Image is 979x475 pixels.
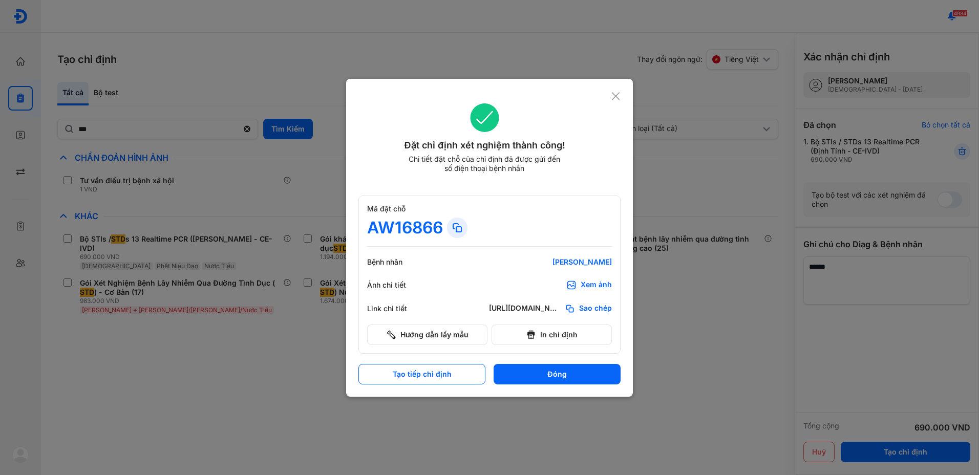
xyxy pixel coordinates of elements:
div: Ảnh chi tiết [367,280,429,290]
div: [URL][DOMAIN_NAME] [489,304,561,314]
button: Hướng dẫn lấy mẫu [367,325,487,345]
div: Bệnh nhân [367,257,429,267]
div: AW16866 [367,218,443,238]
button: Tạo tiếp chỉ định [358,364,485,384]
div: Chi tiết đặt chỗ của chỉ định đã được gửi đến số điện thoại bệnh nhân [404,155,565,173]
div: Đặt chỉ định xét nghiệm thành công! [358,138,611,153]
div: Link chi tiết [367,304,429,313]
div: Mã đặt chỗ [367,204,612,213]
span: Sao chép [579,304,612,314]
div: Xem ảnh [581,280,612,290]
div: [PERSON_NAME] [489,257,612,267]
button: In chỉ định [492,325,612,345]
button: Đóng [494,364,621,384]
